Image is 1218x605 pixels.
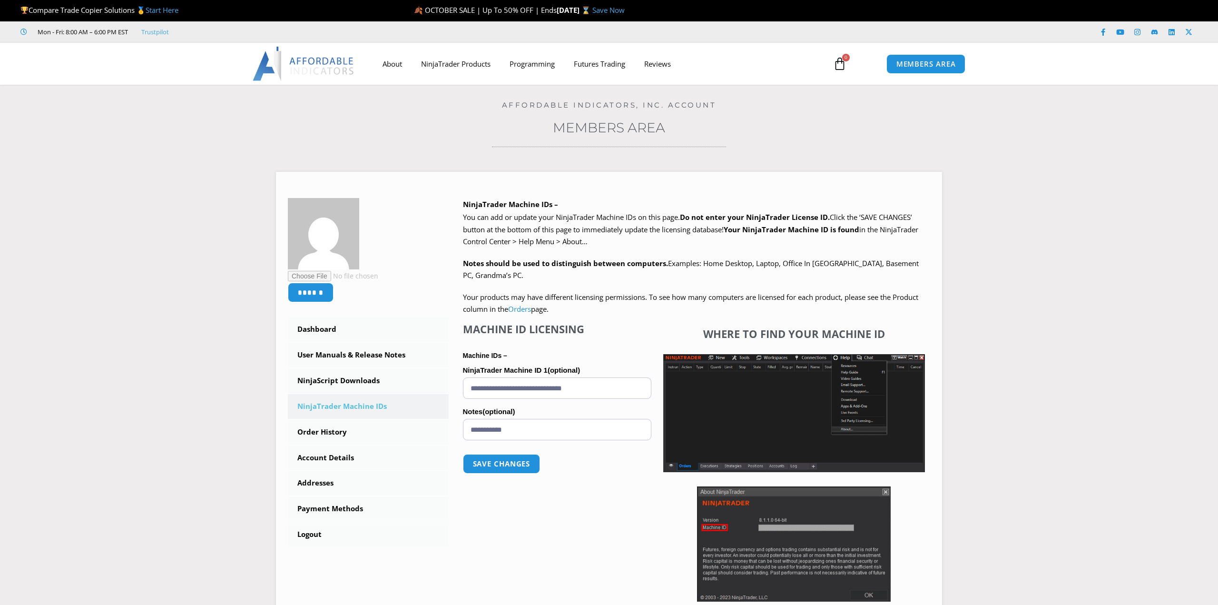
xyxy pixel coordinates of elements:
[463,454,540,474] button: Save changes
[564,53,635,75] a: Futures Trading
[288,496,449,521] a: Payment Methods
[500,53,564,75] a: Programming
[463,212,680,222] span: You can add or update your NinjaTrader Machine IDs on this page.
[141,26,169,38] a: Trustpilot
[412,53,500,75] a: NinjaTrader Products
[20,5,178,15] span: Compare Trade Copier Solutions 🥇
[663,354,925,472] img: Screenshot 2025-01-17 1155544 | Affordable Indicators – NinjaTrader
[288,446,449,470] a: Account Details
[288,198,359,269] img: 8238e644ec491e7434616f3b299f517a81825848ff9ea252367ca992b10acf87
[548,366,580,374] span: (optional)
[288,471,449,496] a: Addresses
[146,5,178,15] a: Start Here
[508,304,531,314] a: Orders
[463,258,919,280] span: Examples: Home Desktop, Laptop, Office In [GEOGRAPHIC_DATA], Basement PC, Grandma’s PC.
[463,352,507,359] strong: Machine IDs –
[463,292,918,314] span: Your products may have different licensing permissions. To see how many computers are licensed fo...
[896,60,956,68] span: MEMBERS AREA
[463,323,651,335] h4: Machine ID Licensing
[253,47,355,81] img: LogoAI | Affordable Indicators – NinjaTrader
[557,5,592,15] strong: [DATE] ⌛
[663,327,925,340] h4: Where to find your Machine ID
[288,522,449,547] a: Logout
[288,394,449,419] a: NinjaTrader Machine IDs
[697,486,891,602] img: Screenshot 2025-01-17 114931 | Affordable Indicators – NinjaTrader
[463,212,918,246] span: Click the ‘SAVE CHANGES’ button at the bottom of this page to immediately update the licensing da...
[724,225,859,234] strong: Your NinjaTrader Machine ID is found
[463,258,668,268] strong: Notes should be used to distinguish between computers.
[288,317,449,342] a: Dashboard
[592,5,625,15] a: Save Now
[288,368,449,393] a: NinjaScript Downloads
[373,53,822,75] nav: Menu
[288,420,449,445] a: Order History
[635,53,680,75] a: Reviews
[886,54,966,74] a: MEMBERS AREA
[680,212,830,222] b: Do not enter your NinjaTrader License ID.
[463,363,651,377] label: NinjaTrader Machine ID 1
[842,54,850,61] span: 0
[463,199,558,209] b: NinjaTrader Machine IDs –
[482,407,515,416] span: (optional)
[502,100,717,109] a: Affordable Indicators, Inc. Account
[373,53,412,75] a: About
[288,343,449,367] a: User Manuals & Release Notes
[819,50,861,78] a: 0
[288,317,449,547] nav: Account pages
[414,5,557,15] span: 🍂 OCTOBER SALE | Up To 50% OFF | Ends
[21,7,28,14] img: 🏆
[35,26,128,38] span: Mon - Fri: 8:00 AM – 6:00 PM EST
[463,405,651,419] label: Notes
[553,119,665,136] a: Members Area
